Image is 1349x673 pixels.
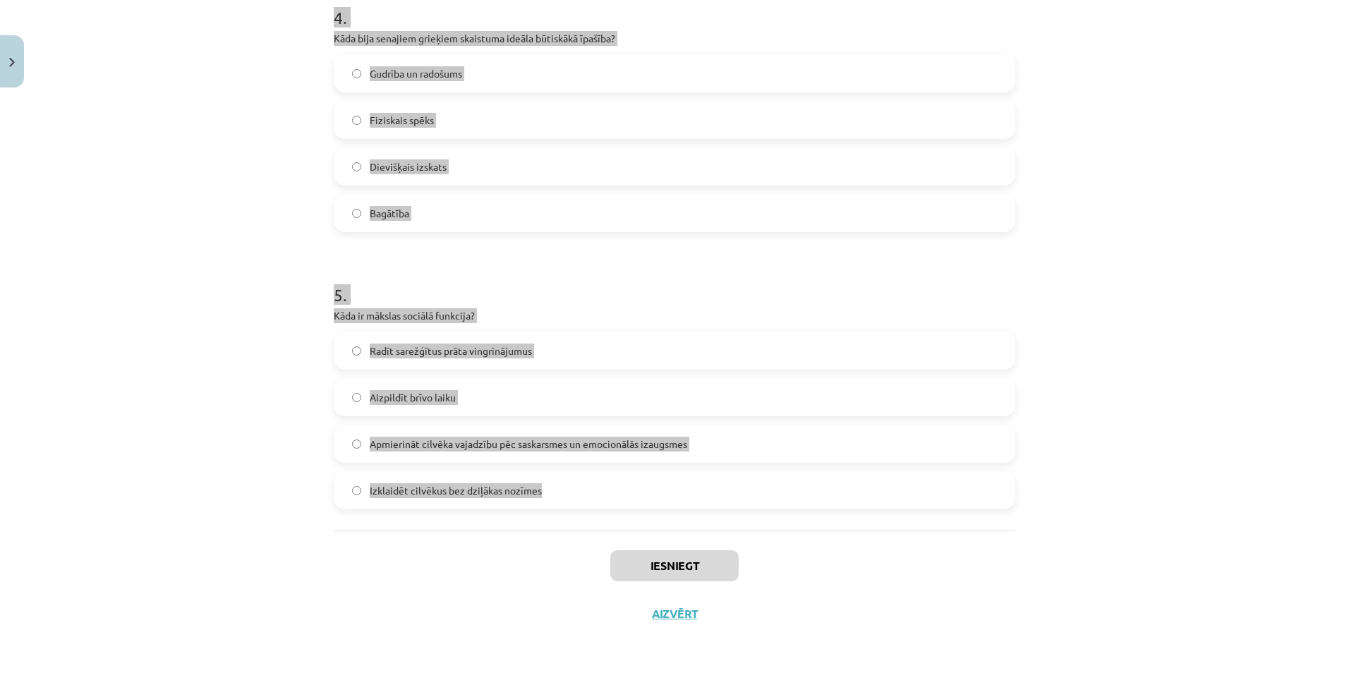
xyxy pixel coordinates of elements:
[370,437,687,451] span: Apmierināt cilvēka vajadzību pēc saskarsmes un emocionālās izaugsmes
[370,344,532,358] span: Radīt sarežģītus prāta vingrinājumus
[648,607,701,621] button: Aizvērt
[334,31,1015,46] p: Kāda bija senajiem grieķiem skaistuma ideāla būtiskākā īpašība?
[352,346,361,356] input: Radīt sarežģītus prāta vingrinājumus
[334,308,1015,323] p: Kāda ir mākslas sociālā funkcija?
[352,69,361,78] input: Gudrība un radošums
[352,439,361,449] input: Apmierināt cilvēka vajadzību pēc saskarsmes un emocionālās izaugsmes
[370,66,462,81] span: Gudrība un radošums
[352,116,361,125] input: Fiziskais spēks
[352,486,361,495] input: Izklaidēt cilvēkus bez dziļākas nozīmes
[352,393,361,402] input: Aizpildīt brīvo laiku
[370,390,456,405] span: Aizpildīt brīvo laiku
[352,209,361,218] input: Bagātība
[370,483,542,498] span: Izklaidēt cilvēkus bez dziļākas nozīmes
[352,162,361,171] input: Dievišķais izskats
[9,58,15,67] img: icon-close-lesson-0947bae3869378f0d4975bcd49f059093ad1ed9edebbc8119c70593378902aed.svg
[370,113,434,128] span: Fiziskais spēks
[334,260,1015,304] h1: 5 .
[610,550,739,581] button: Iesniegt
[370,206,409,221] span: Bagātība
[370,159,447,174] span: Dievišķais izskats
